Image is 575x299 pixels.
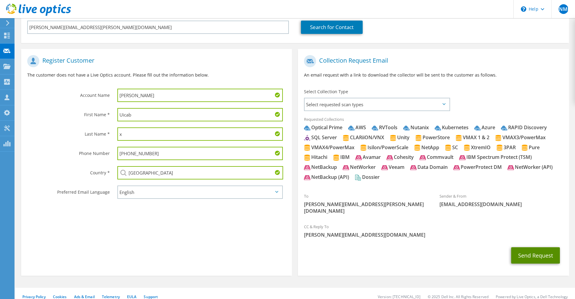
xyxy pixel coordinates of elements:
label: Account Name [27,89,110,98]
div: Dossier [355,174,380,181]
div: To [298,190,433,217]
h1: Collection Request Email [304,55,560,67]
div: Hitachi [304,154,327,161]
p: The customer does not have a Live Optics account. Please fill out the information below. [27,72,286,78]
div: PowerStore [415,134,450,141]
label: Last Name * [27,127,110,137]
div: RAPID Discovery [501,124,547,131]
div: Cohesity [387,154,414,161]
div: Kubernetes [435,124,469,131]
div: Pure [521,144,540,151]
div: RVTools [372,124,397,131]
div: NetBackup (API) [304,174,349,181]
div: Azure [474,124,495,131]
svg: \n [521,6,526,12]
div: SQL Server [304,134,337,141]
a: Search for Contact [301,21,363,34]
div: NetWorker (API) [508,164,553,171]
div: 3PAR [496,144,516,151]
div: VMAX4/PowerMax [304,144,354,151]
div: Nutanix [403,124,429,131]
div: XtremIO [464,144,491,151]
div: NetWorker [343,164,376,171]
span: Select requested scan types [305,98,449,110]
div: CLARiiON/VNX [343,134,384,141]
label: Country * [27,166,110,176]
div: SC [445,144,458,151]
div: CC & Reply To [298,220,569,241]
div: Requested Collections [298,113,569,186]
div: Data Domain [410,164,448,171]
label: Phone Number [27,147,110,156]
div: Unity [390,134,410,141]
button: Send Request [511,247,560,264]
div: IBM Spectrum Protect (TSM) [459,154,532,161]
div: Sender & From [433,190,569,211]
div: VMAX3/PowerMax [495,134,546,141]
span: [PERSON_NAME][EMAIL_ADDRESS][DOMAIN_NAME] [304,232,563,238]
label: Select Collection Type [304,89,348,95]
div: NetBackup [304,164,337,171]
div: Isilon/PowerScale [360,144,408,151]
span: [PERSON_NAME][EMAIL_ADDRESS][PERSON_NAME][DOMAIN_NAME] [304,201,427,214]
div: IBM [333,154,350,161]
span: ENMR [559,4,568,14]
div: Avamar [355,154,381,161]
span: [EMAIL_ADDRESS][DOMAIN_NAME] [439,201,563,208]
div: Veeam [381,164,404,171]
div: NetApp [414,144,439,151]
h1: Register Customer [27,55,283,67]
div: Commvault [420,154,453,161]
p: An email request with a link to download the collector will be sent to the customer as follows. [304,72,563,78]
label: Preferred Email Language [27,186,110,195]
div: VMAX 1 & 2 [456,134,489,141]
label: First Name * [27,108,110,118]
div: Optical Prime [304,124,342,131]
div: AWS [348,124,366,131]
div: PowerProtect DM [453,164,502,171]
